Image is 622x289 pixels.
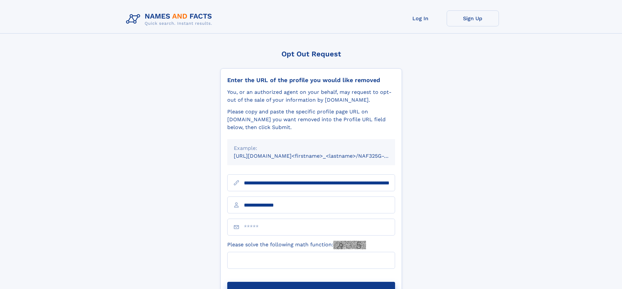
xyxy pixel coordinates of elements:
div: Enter the URL of the profile you would like removed [227,77,395,84]
div: Opt Out Request [220,50,402,58]
div: You, or an authorized agent on your behalf, may request to opt-out of the sale of your informatio... [227,88,395,104]
div: Example: [234,144,389,152]
small: [URL][DOMAIN_NAME]<firstname>_<lastname>/NAF325G-xxxxxxxx [234,153,407,159]
div: Please copy and paste the specific profile page URL on [DOMAIN_NAME] you want removed into the Pr... [227,108,395,131]
a: Log In [394,10,447,26]
label: Please solve the following math function: [227,241,366,249]
img: Logo Names and Facts [123,10,217,28]
a: Sign Up [447,10,499,26]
